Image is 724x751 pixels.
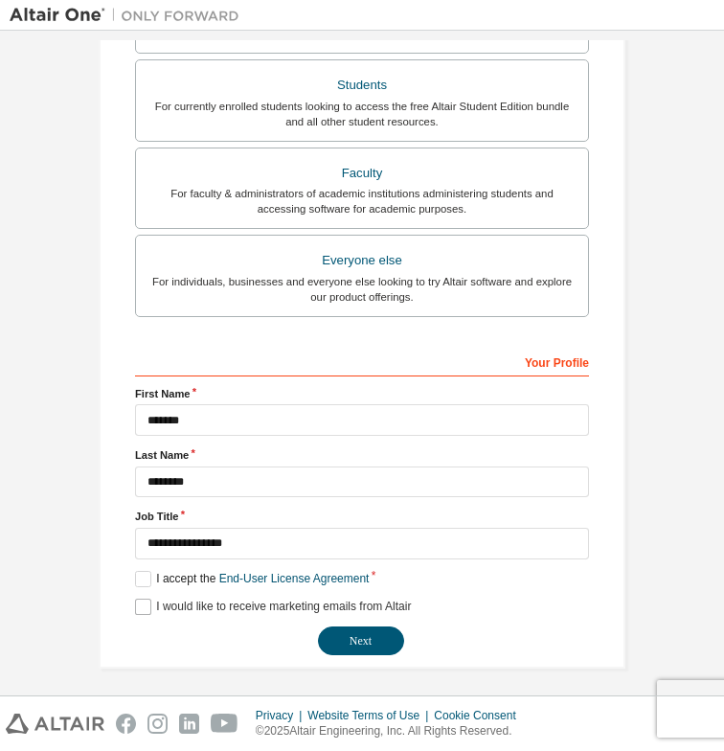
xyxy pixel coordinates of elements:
div: Faculty [147,160,577,187]
button: Next [318,626,404,655]
div: For currently enrolled students looking to access the free Altair Student Edition bundle and all ... [147,99,577,129]
img: youtube.svg [211,714,238,734]
div: Students [147,72,577,99]
div: For faculty & administrators of academic institutions administering students and accessing softwa... [147,186,577,216]
label: First Name [135,386,589,401]
div: Website Terms of Use [307,708,434,723]
label: Last Name [135,447,589,463]
div: Your Profile [135,346,589,376]
img: instagram.svg [147,714,168,734]
div: Privacy [256,708,307,723]
div: For individuals, businesses and everyone else looking to try Altair software and explore our prod... [147,274,577,305]
label: Job Title [135,509,589,524]
label: I accept the [135,571,369,587]
label: I would like to receive marketing emails from Altair [135,599,411,615]
img: altair_logo.svg [6,714,104,734]
img: linkedin.svg [179,714,199,734]
a: End-User License Agreement [219,572,370,585]
p: © 2025 Altair Engineering, Inc. All Rights Reserved. [256,723,528,740]
div: Everyone else [147,247,577,274]
div: Cookie Consent [434,708,527,723]
img: facebook.svg [116,714,136,734]
img: Altair One [10,6,249,25]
